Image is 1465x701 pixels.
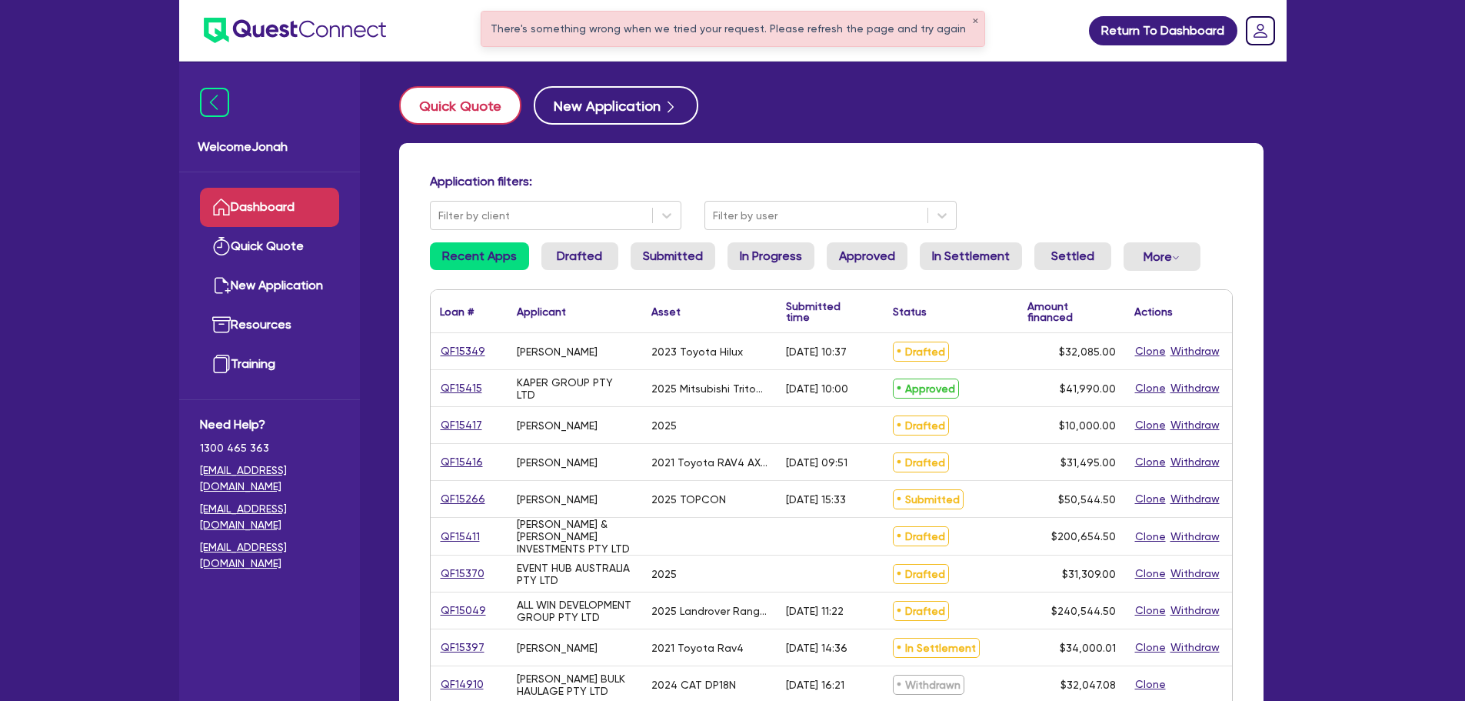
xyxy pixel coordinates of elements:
[198,138,341,156] span: Welcome Jonah
[1051,605,1116,617] span: $240,544.50
[200,188,339,227] a: Dashboard
[200,266,339,305] a: New Application
[893,601,949,621] span: Drafted
[1170,528,1220,546] button: Withdraw
[440,379,483,397] a: QF15415
[212,276,231,295] img: new-application
[212,237,231,255] img: quick-quote
[430,174,1233,189] h4: Application filters:
[534,86,698,125] a: New Application
[893,306,927,317] div: Status
[651,419,677,432] div: 2025
[1059,345,1116,358] span: $32,085.00
[786,605,844,617] div: [DATE] 11:22
[786,301,861,322] div: Submitted time
[1124,242,1200,271] button: Dropdown toggle
[893,526,949,546] span: Drafted
[517,306,566,317] div: Applicant
[651,345,743,358] div: 2023 Toyota Hilux
[1058,493,1116,506] span: $50,544.50
[651,679,736,691] div: 2024 CAT DP18N
[893,342,949,362] span: Drafted
[651,306,681,317] div: Asset
[728,242,814,270] a: In Progress
[440,528,481,546] a: QF15411
[1062,568,1116,580] span: $31,309.00
[399,86,521,125] button: Quick Quote
[827,242,907,270] a: Approved
[440,676,484,693] a: QF14910
[786,493,846,506] div: [DATE] 15:33
[1060,456,1116,469] span: $31,495.00
[651,493,726,506] div: 2025 TOPCON
[1089,16,1237,45] a: Return To Dashboard
[1059,419,1116,432] span: $10,000.00
[517,376,633,401] div: KAPER GROUP PTY LTD
[204,18,386,43] img: quest-connect-logo-blue
[893,416,949,436] span: Drafted
[1134,306,1173,317] div: Actions
[1027,301,1116,322] div: Amount financed
[651,382,767,395] div: 2025 Mitsubishi Triton GLX
[631,242,715,270] a: Submitted
[440,342,486,360] a: QF15349
[1170,602,1220,619] button: Withdraw
[1034,242,1111,270] a: Settled
[1170,416,1220,434] button: Withdraw
[200,501,339,533] a: [EMAIL_ADDRESS][DOMAIN_NAME]
[1134,379,1167,397] button: Clone
[517,562,633,586] div: EVENT HUB AUSTRALIA PTY LTD
[399,86,534,125] a: Quick Quote
[1060,382,1116,395] span: $41,990.00
[1170,453,1220,471] button: Withdraw
[786,345,847,358] div: [DATE] 10:37
[200,305,339,345] a: Resources
[200,88,229,117] img: icon-menu-close
[1170,565,1220,582] button: Withdraw
[893,489,964,509] span: Submitted
[1134,490,1167,508] button: Clone
[200,345,339,384] a: Training
[440,453,484,471] a: QF15416
[440,639,485,656] a: QF15397
[893,452,949,472] span: Drafted
[786,679,844,691] div: [DATE] 16:21
[1170,379,1220,397] button: Withdraw
[212,315,231,334] img: resources
[440,416,483,434] a: QF15417
[440,565,485,582] a: QF15370
[517,493,598,506] div: [PERSON_NAME]
[517,599,633,623] div: ALL WIN DEVELOPMENT GROUP PTY LTD
[1170,639,1220,656] button: Withdraw
[1170,342,1220,360] button: Withdraw
[651,605,767,617] div: 2025 Landrover Range Rover Sport Autobiography
[1134,342,1167,360] button: Clone
[972,18,978,25] button: ✕
[517,518,633,555] div: [PERSON_NAME] & [PERSON_NAME] INVESTMENTS PTY LTD
[651,568,677,580] div: 2025
[517,456,598,469] div: [PERSON_NAME]
[1170,490,1220,508] button: Withdraw
[440,306,474,317] div: Loan #
[212,355,231,373] img: training
[1134,676,1167,693] button: Clone
[1134,565,1167,582] button: Clone
[541,242,618,270] a: Drafted
[430,242,529,270] a: Recent Apps
[200,416,339,434] span: Need Help?
[1060,642,1116,654] span: $34,000.01
[200,227,339,266] a: Quick Quote
[893,675,964,695] span: Withdrawn
[920,242,1022,270] a: In Settlement
[517,345,598,358] div: [PERSON_NAME]
[200,440,339,456] span: 1300 465 363
[200,539,339,572] a: [EMAIL_ADDRESS][DOMAIN_NAME]
[1240,11,1280,51] a: Dropdown toggle
[893,564,949,584] span: Drafted
[786,382,848,395] div: [DATE] 10:00
[786,456,847,469] div: [DATE] 09:51
[1134,602,1167,619] button: Clone
[1134,639,1167,656] button: Clone
[651,642,744,654] div: 2021 Toyota Rav4
[517,419,598,432] div: [PERSON_NAME]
